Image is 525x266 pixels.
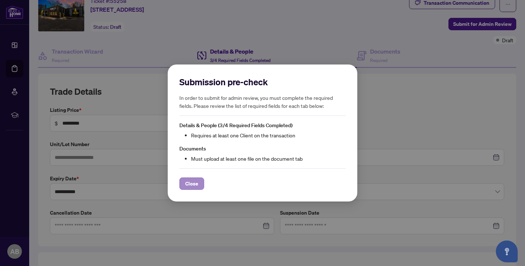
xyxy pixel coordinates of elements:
button: Open asap [496,240,518,262]
span: Details & People (3/4 Required Fields Completed) [179,122,292,129]
h2: Submission pre-check [179,76,346,88]
h5: In order to submit for admin review, you must complete the required fields. Please review the lis... [179,94,346,110]
button: Close [179,177,204,190]
li: Must upload at least one file on the document tab [191,154,346,163]
span: Documents [179,145,206,152]
span: Close [185,178,198,189]
li: Requires at least one Client on the transaction [191,131,346,139]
